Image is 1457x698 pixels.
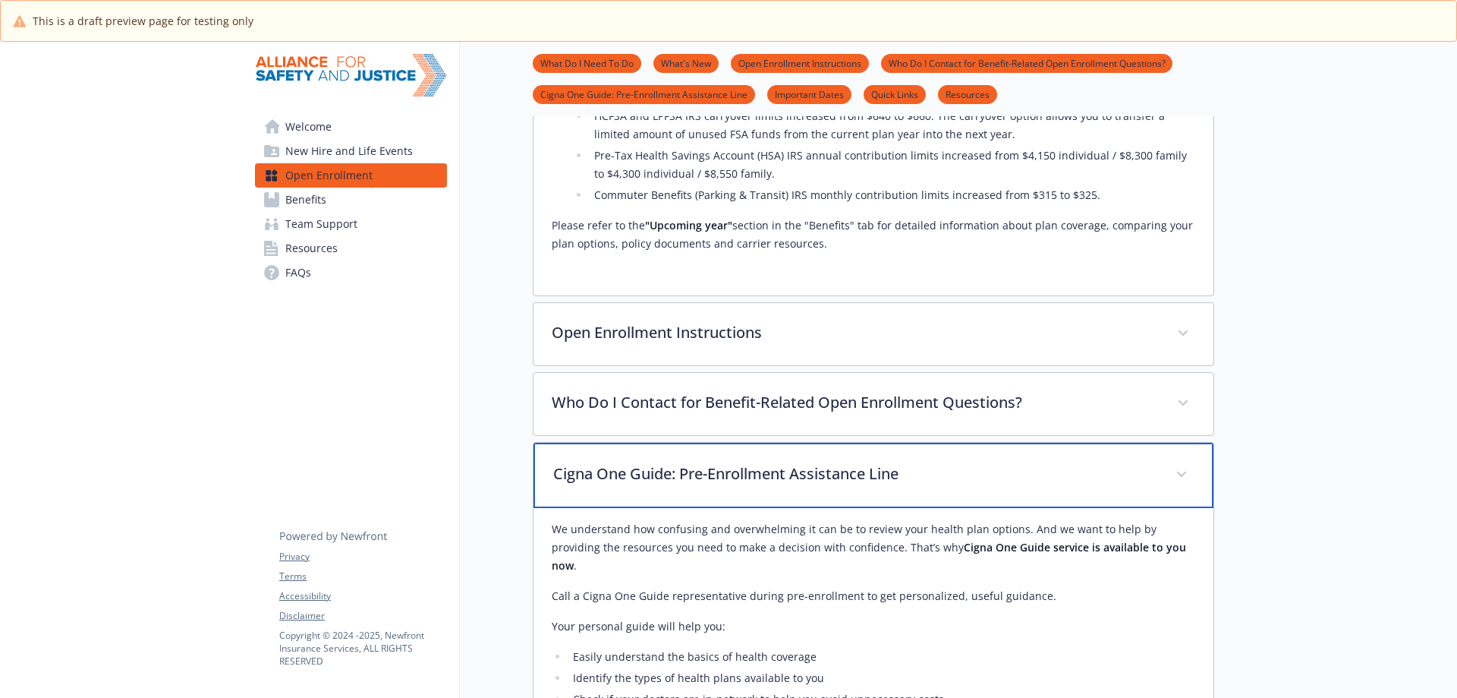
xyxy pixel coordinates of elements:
p: Copyright © 2024 - 2025 , Newfront Insurance Services, ALL RIGHTS RESERVED [279,629,446,668]
a: Disclaimer [279,609,446,623]
a: Important Dates [767,87,851,101]
div: Cigna One Guide: Pre-Enrollment Assistance Line [533,443,1213,508]
p: Cigna One Guide: Pre-Enrollment Assistance Line [553,463,1157,485]
p: Who Do I Contact for Benefit-Related Open Enrollment Questions? [552,391,1159,414]
span: Resources [285,236,338,261]
a: Cigna One Guide: Pre-Enrollment Assistance Line [533,87,755,101]
a: Accessibility [279,589,446,603]
a: Privacy [279,550,446,564]
a: Terms [279,570,446,583]
span: Benefits [285,188,326,212]
span: Open Enrollment [285,163,373,188]
p: Call a Cigna One Guide representative during pre-enrollment to get personalized, useful guidance. [552,587,1195,605]
li: HCFSA and LPFSA IRS carryover limits increased from $640 to $660. The carryover option allows you... [590,107,1195,144]
span: Team Support [285,212,357,236]
a: Who Do I Contact for Benefit-Related Open Enrollment Questions? [881,55,1172,70]
span: Welcome [285,115,332,139]
span: New Hire and Life Events [285,139,413,163]
a: Resources [938,87,997,101]
li: Pre-Tax Health Savings Account (HSA) IRS annual contribution limits increased from $4,150 individ... [590,147,1195,183]
a: Open Enrollment Instructions [731,55,869,70]
a: FAQs [255,261,447,285]
p: We understand how confusing and overwhelming it can be to review your health plan options. And we... [552,520,1195,575]
p: Your personal guide will help you: [552,617,1195,636]
a: New Hire and Life Events [255,139,447,163]
a: Open Enrollment [255,163,447,188]
p: Please refer to the section in the "Benefits" tab for detailed information about plan coverage, c... [552,216,1195,253]
span: This is a draft preview page for testing only [33,13,253,29]
a: What Do I Need To Do [533,55,641,70]
span: FAQs [285,261,311,285]
a: Welcome [255,115,447,139]
a: Team Support [255,212,447,236]
strong: "Upcoming year" [645,218,732,232]
li: Commuter Benefits (Parking & Transit) IRS monthly contribution limits increased from $315 to $325. [590,186,1195,204]
div: Who Do I Contact for Benefit-Related Open Enrollment Questions? [533,373,1213,435]
a: Resources [255,236,447,261]
p: Open Enrollment Instructions [552,321,1159,344]
div: Open Enrollment Instructions [533,303,1213,365]
li: Identify the types of health plans available to you [568,669,1195,687]
a: Quick Links [864,87,926,101]
a: What's New [653,55,719,70]
li: Easily understand the basics of health coverage [568,648,1195,666]
a: Benefits [255,188,447,212]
